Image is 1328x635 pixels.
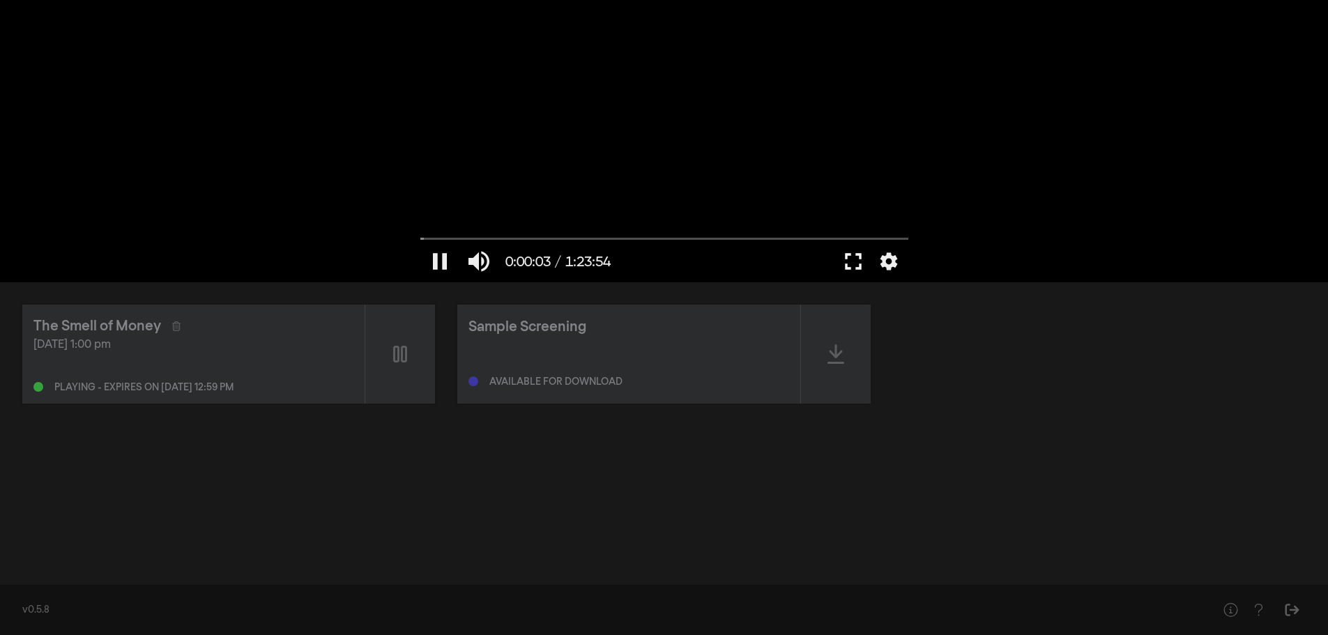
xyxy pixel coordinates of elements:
[498,240,618,282] button: 0:00:03 / 1:23:54
[33,316,161,337] div: The Smell of Money
[33,337,353,353] div: [DATE] 1:00 pm
[1216,596,1244,624] button: Help
[834,240,873,282] button: Full screen
[873,240,905,282] button: More settings
[1244,596,1272,624] button: Help
[420,240,459,282] button: Pause
[22,603,1189,618] div: v0.5.8
[54,383,234,392] div: Playing - expires on [DATE] 12:59 pm
[1278,596,1306,624] button: Sign Out
[468,316,586,337] div: Sample Screening
[459,240,498,282] button: Mute
[489,377,623,387] div: Available for download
